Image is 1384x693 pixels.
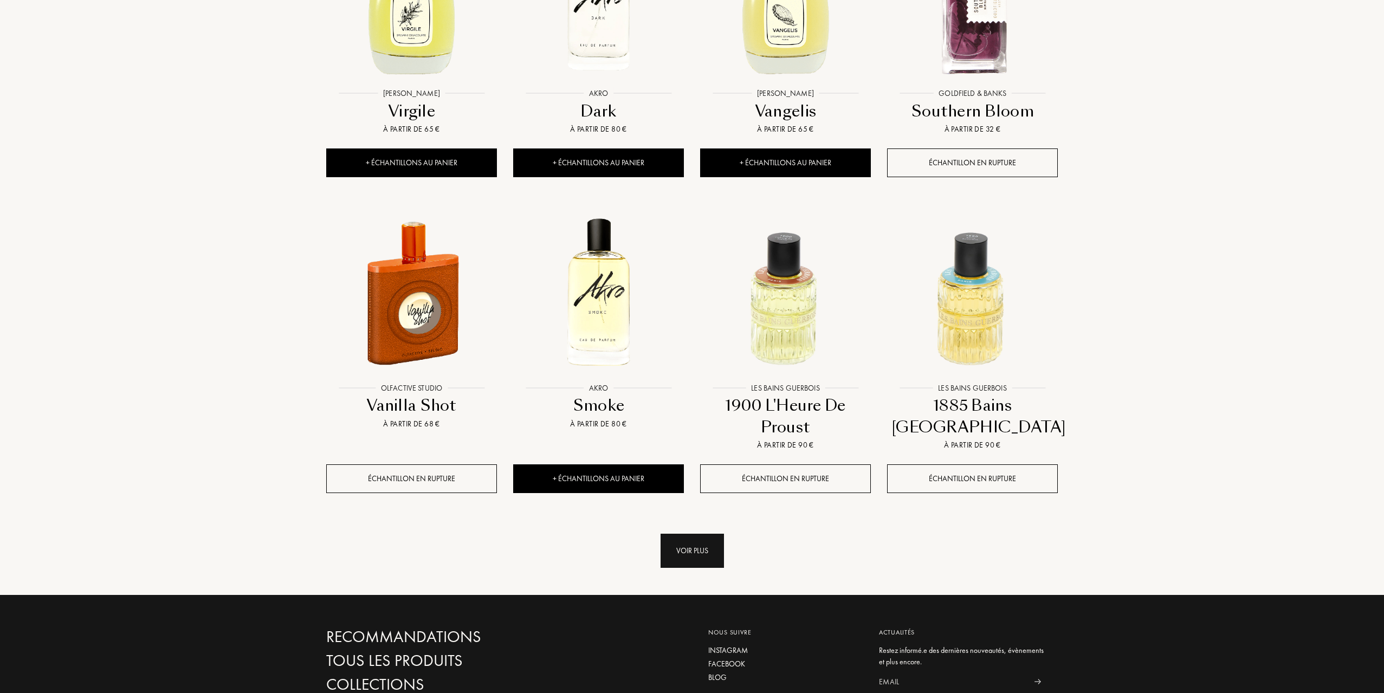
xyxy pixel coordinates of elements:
a: Instagram [708,645,863,656]
div: Nous suivre [708,627,863,637]
div: Échantillon en rupture [887,464,1058,493]
div: Actualités [879,627,1050,637]
img: news_send.svg [1034,679,1041,684]
a: Facebook [708,658,863,670]
div: Échantillon en rupture [326,464,497,493]
div: + Échantillons au panier [700,148,871,177]
div: À partir de 65 € [331,124,493,135]
div: Échantillon en rupture [887,148,1058,177]
img: 1900 L'Heure De Proust Les Bains Guerbois [701,208,870,377]
div: À partir de 80 € [518,418,680,430]
div: À partir de 68 € [331,418,493,430]
div: À partir de 65 € [704,124,866,135]
div: Restez informé.e des dernières nouveautés, évènements et plus encore. [879,645,1050,668]
div: À partir de 32 € [891,124,1053,135]
div: Échantillon en rupture [700,464,871,493]
div: À partir de 90 € [891,439,1053,451]
div: + Échantillons au panier [513,148,684,177]
a: Recommandations [326,627,559,646]
img: 1885 Bains Sulfureux Les Bains Guerbois [888,208,1057,377]
a: Blog [708,672,863,683]
div: À partir de 90 € [704,439,866,451]
div: Voir plus [661,534,724,568]
img: Smoke Akro [514,208,683,377]
div: 1900 L'Heure De Proust [704,395,866,438]
a: 1900 L'Heure De Proust Les Bains GuerboisLes Bains Guerbois1900 L'Heure De ProustÀ partir de 90 € [700,196,871,464]
img: Vanilla Shot Olfactive Studio [327,208,496,377]
a: Tous les produits [326,651,559,670]
div: + Échantillons au panier [513,464,684,493]
a: Vanilla Shot Olfactive StudioOlfactive StudioVanilla ShotÀ partir de 68 € [326,196,497,443]
a: 1885 Bains Sulfureux Les Bains GuerboisLes Bains Guerbois1885 Bains [GEOGRAPHIC_DATA]À partir de ... [887,196,1058,464]
a: Smoke AkroAkroSmokeÀ partir de 80 € [513,196,684,443]
div: À partir de 80 € [518,124,680,135]
div: + Échantillons au panier [326,148,497,177]
div: 1885 Bains [GEOGRAPHIC_DATA] [891,395,1053,438]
